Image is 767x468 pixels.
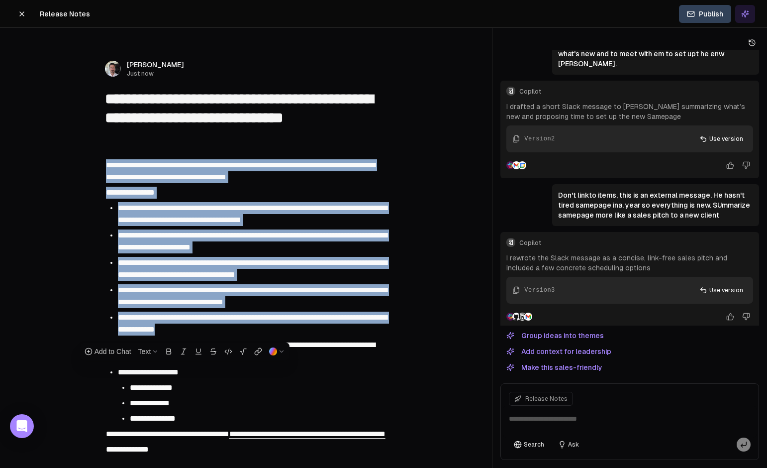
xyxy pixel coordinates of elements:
span: Copilot [519,239,753,247]
img: GitHub [512,313,520,321]
span: Release Notes [525,395,568,403]
div: Open Intercom Messenger [10,414,34,438]
button: Search [509,438,549,452]
img: Notion [518,313,526,321]
img: Gmail [524,313,532,321]
div: Version 2 [524,134,555,143]
button: Use version [693,131,749,146]
span: Release Notes [40,9,90,19]
p: I rewrote the Slack message as a concise, link-free sales pitch and included a few concrete sched... [506,253,753,273]
span: Copilot [519,88,753,96]
button: Publish [679,5,731,23]
div: Text [138,347,151,356]
button: Add to Chat [82,345,134,358]
img: _image [105,61,121,77]
button: Ask [553,438,584,452]
button: Make this sales-friendly [500,361,608,373]
img: Google Calendar [518,161,526,169]
span: [PERSON_NAME] [127,60,184,70]
img: Slack [506,313,514,321]
button: Use version [693,283,749,298]
p: Don't linkto items, this is an external message. He hasn't tired samepage ina. year so everything... [558,190,753,220]
p: I drafted a short Slack message to [PERSON_NAME] summarizing what’s new and proposing time to set... [506,102,753,121]
span: Just now [127,70,184,78]
button: Add context for leadership [500,346,617,357]
img: Slack [506,161,514,169]
span: Add to Chat [95,347,131,356]
button: Group ideas into themes [500,330,610,342]
div: Version 3 [524,286,555,295]
img: Gmail [512,161,520,169]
